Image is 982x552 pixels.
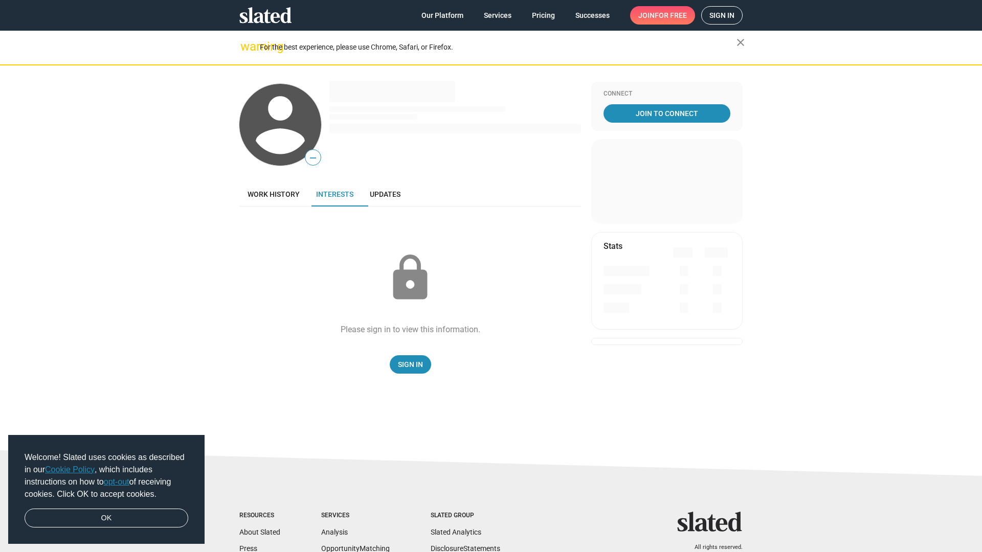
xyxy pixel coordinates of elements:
span: for free [655,6,687,25]
a: Cookie Policy [45,465,95,474]
span: Our Platform [421,6,463,25]
a: Pricing [524,6,563,25]
a: Sign In [390,355,431,374]
a: Interests [308,182,362,206]
span: Sign In [398,355,423,374]
span: Interests [316,190,353,198]
mat-icon: lock [385,252,436,304]
span: Join [638,6,687,25]
mat-card-title: Stats [604,241,622,251]
a: Updates [362,182,409,206]
div: For the best experience, please use Chrome, Safari, or Firefox. [260,40,736,54]
a: Sign in [701,6,743,25]
a: Our Platform [413,6,472,25]
div: Services [321,512,390,520]
a: opt-out [104,477,129,486]
span: — [305,151,321,165]
span: Join To Connect [606,104,728,123]
span: Sign in [709,7,734,24]
a: Slated Analytics [431,528,481,536]
a: Joinfor free [630,6,695,25]
div: cookieconsent [8,435,205,544]
a: Work history [239,182,308,206]
span: Updates [370,190,400,198]
span: Services [484,6,511,25]
a: dismiss cookie message [25,509,188,528]
div: Slated Group [431,512,500,520]
mat-icon: warning [240,40,253,53]
mat-icon: close [734,36,747,49]
a: About Slated [239,528,280,536]
div: Resources [239,512,280,520]
a: Services [476,6,520,25]
a: Analysis [321,528,348,536]
a: Successes [567,6,618,25]
span: Successes [575,6,610,25]
div: Please sign in to view this information. [341,324,480,335]
span: Welcome! Slated uses cookies as described in our , which includes instructions on how to of recei... [25,451,188,500]
span: Pricing [532,6,555,25]
span: Work history [248,190,300,198]
div: Connect [604,90,730,98]
a: Join To Connect [604,104,730,123]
